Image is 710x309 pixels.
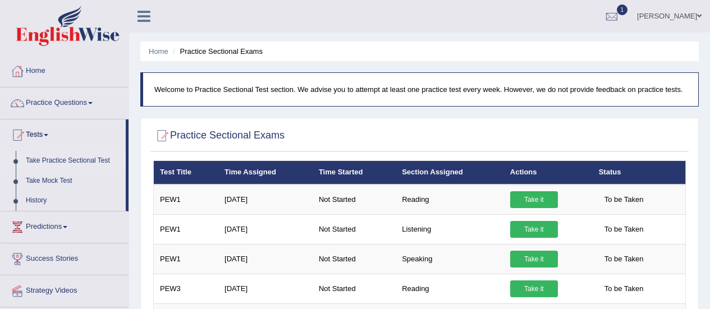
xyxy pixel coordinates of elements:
td: Not Started [313,214,396,244]
span: To be Taken [599,221,649,238]
a: Take Practice Sectional Test [21,151,126,171]
td: [DATE] [218,274,313,303]
span: To be Taken [599,251,649,268]
a: History [21,191,126,211]
th: Time Assigned [218,161,313,185]
a: Tests [1,119,126,147]
td: PEW1 [154,185,219,215]
a: Take it [510,221,558,238]
td: Listening [396,214,504,244]
a: Home [149,47,168,56]
a: Strategy Videos [1,275,129,303]
a: Take it [510,280,558,297]
th: Status [593,161,686,185]
th: Section Assigned [396,161,504,185]
td: Not Started [313,244,396,274]
td: [DATE] [218,214,313,244]
a: Take it [510,191,558,208]
th: Test Title [154,161,219,185]
h2: Practice Sectional Exams [153,127,285,144]
td: PEW3 [154,274,219,303]
a: Practice Questions [1,87,129,116]
td: PEW1 [154,214,219,244]
a: Success Stories [1,243,129,271]
td: PEW1 [154,244,219,274]
span: To be Taken [599,191,649,208]
td: Not Started [313,185,396,215]
a: Take it [510,251,558,268]
th: Actions [504,161,593,185]
a: Take Mock Test [21,171,126,191]
td: [DATE] [218,185,313,215]
p: Welcome to Practice Sectional Test section. We advise you to attempt at least one practice test e... [154,84,687,95]
a: Predictions [1,211,129,239]
td: Not Started [313,274,396,303]
td: Reading [396,185,504,215]
span: To be Taken [599,280,649,297]
td: [DATE] [218,244,313,274]
li: Practice Sectional Exams [170,46,263,57]
td: Speaking [396,244,504,274]
a: Home [1,56,129,84]
th: Time Started [313,161,396,185]
span: 1 [617,4,628,15]
td: Reading [396,274,504,303]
